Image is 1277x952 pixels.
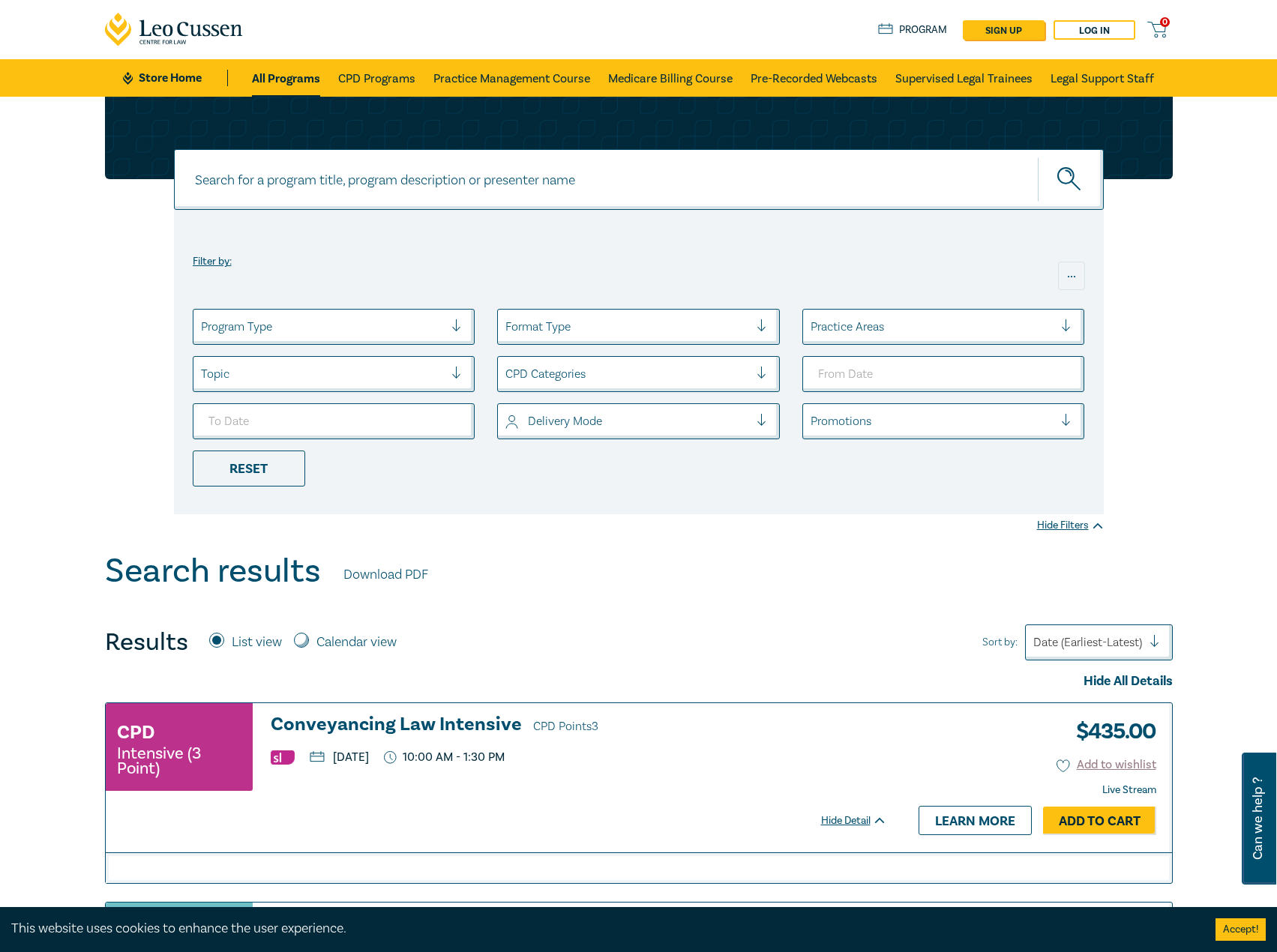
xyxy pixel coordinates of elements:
[1065,714,1156,749] h3: $ 435.00
[533,719,598,734] span: CPD Points 3
[338,59,415,97] a: CPD Programs
[1251,762,1265,876] span: Can we help ?
[811,413,814,430] input: select
[343,565,428,585] a: Download PDF
[271,714,887,737] h3: Conveyancing Law Intensive
[105,672,1173,691] div: Hide All Details
[271,750,295,765] img: Substantive Law
[117,746,241,776] small: Intensive (3 Point)
[193,451,305,486] div: Reset
[1102,783,1156,797] strong: Live Stream
[505,319,508,335] input: select
[232,633,282,652] label: List view
[174,149,1104,210] input: Search for a program title, program description or presenter name
[1037,518,1104,533] div: Hide Filters
[1057,756,1156,774] button: Add to wishlist
[105,627,188,657] h4: Results
[919,806,1032,834] a: Learn more
[821,813,904,828] div: Hide Detail
[117,719,154,746] h3: CPD
[201,366,204,382] input: select
[316,633,397,652] label: Calendar view
[505,366,508,382] input: select
[1033,634,1036,651] input: Sort by
[123,70,227,86] a: Store Home
[252,59,320,97] a: All Programs
[271,714,887,737] a: Conveyancing Law Intensive CPD Points3
[751,59,877,97] a: Pre-Recorded Webcasts
[1216,918,1266,941] button: Accept cookies
[895,59,1033,97] a: Supervised Legal Trainees
[878,22,948,38] a: Program
[1160,17,1170,27] span: 0
[505,413,508,430] input: select
[1058,262,1085,290] div: ...
[1043,807,1156,835] a: Add to Cart
[193,403,475,439] input: To Date
[193,256,232,268] label: Filter by:
[310,751,369,763] p: [DATE]
[1051,59,1154,97] a: Legal Support Staff
[802,356,1085,392] input: From Date
[433,59,590,97] a: Practice Management Course
[608,59,733,97] a: Medicare Billing Course
[963,20,1045,40] a: sign up
[11,919,1193,939] div: This website uses cookies to enhance the user experience.
[1054,20,1135,40] a: Log in
[811,319,814,335] input: select
[105,552,321,591] h1: Search results
[982,634,1018,651] span: Sort by:
[384,750,505,765] p: 10:00 AM - 1:30 PM
[201,319,204,335] input: select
